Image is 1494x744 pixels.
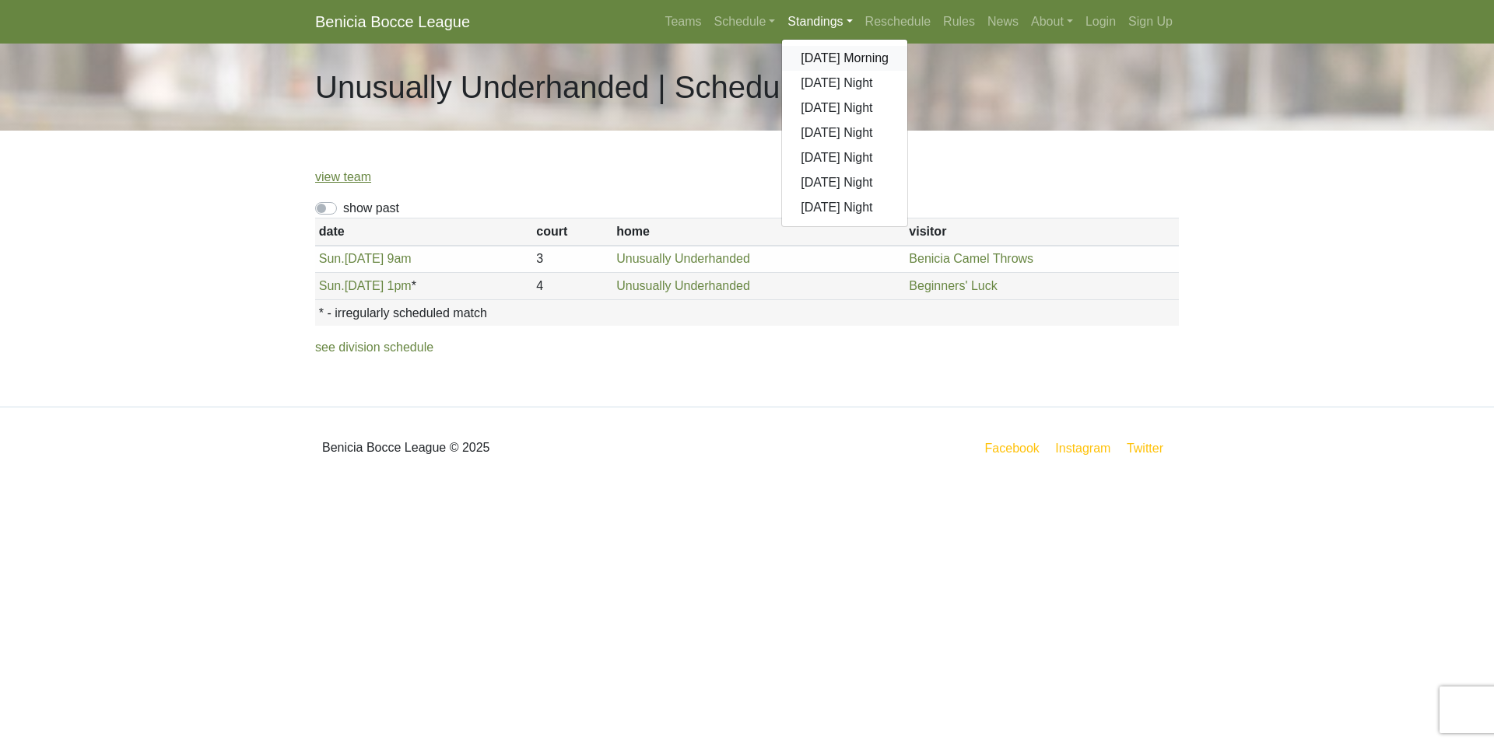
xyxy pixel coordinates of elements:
a: Unusually Underhanded [616,279,750,292]
div: Benicia Bocce League © 2025 [303,420,747,476]
a: Beginners' Luck [909,279,997,292]
h1: Unusually Underhanded | Schedule [315,68,805,106]
a: Facebook [982,438,1043,458]
a: Rules [937,6,981,37]
a: Instagram [1052,438,1113,458]
a: [DATE] Night [782,71,907,96]
a: News [981,6,1025,37]
a: Benicia Camel Throws [909,252,1033,265]
th: home [612,218,905,246]
span: Sun. [319,279,345,292]
a: [DATE] Night [782,96,907,121]
a: [DATE] Night [782,145,907,170]
a: Standings [781,6,858,37]
th: court [533,218,613,246]
th: * - irregularly scheduled match [315,299,1179,326]
td: 4 [533,273,613,300]
a: Login [1079,6,1122,37]
a: Sun.[DATE] 9am [319,252,412,265]
a: Sign Up [1122,6,1179,37]
a: Twitter [1124,438,1176,458]
label: show past [343,199,399,218]
td: 3 [533,246,613,273]
a: see division schedule [315,341,433,354]
a: Benicia Bocce League [315,6,470,37]
a: [DATE] Night [782,170,907,195]
a: Teams [658,6,707,37]
a: About [1025,6,1079,37]
th: date [315,218,533,246]
span: Sun. [319,252,345,265]
a: Schedule [708,6,782,37]
a: Reschedule [859,6,938,37]
a: [DATE] Night [782,121,907,145]
div: Standings [781,39,908,227]
a: Sun.[DATE] 1pm [319,279,412,292]
th: visitor [906,218,1179,246]
a: [DATE] Morning [782,46,907,71]
a: view team [315,170,371,183]
a: [DATE] Night [782,195,907,220]
a: Unusually Underhanded [616,252,750,265]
